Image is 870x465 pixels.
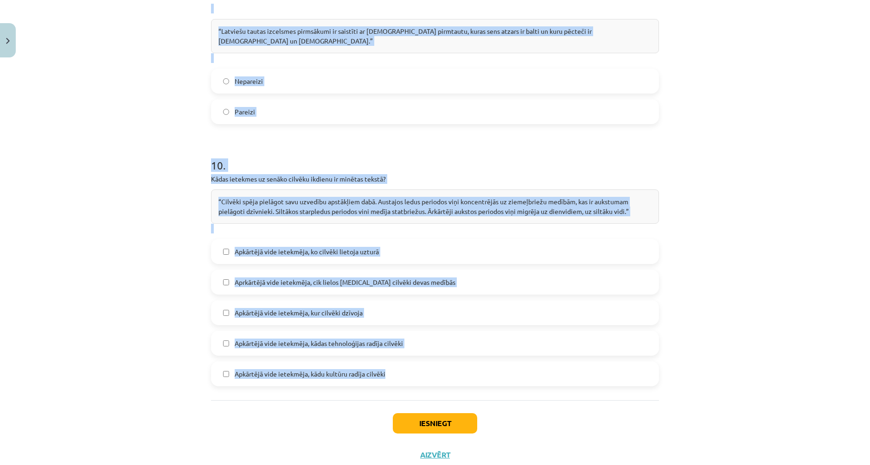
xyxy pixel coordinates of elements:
[235,308,363,318] span: Apkārtējā vide ietekmēja, kur cilvēki dzīvoja
[211,143,659,171] h1: 10 .
[223,249,229,255] input: Apkārtējā vide ietekmēja, ko cilvēki lietoja uzturā
[235,369,385,379] span: Apkārtējā vide ietekmēja, kādu kultūru radīja cilvēki
[235,107,255,117] span: Pareizi
[235,247,379,257] span: Apkārtējā vide ietekmēja, ko cilvēki lietoja uzturā
[393,413,477,434] button: Iesniegt
[6,38,10,44] img: icon-close-lesson-0947bae3869378f0d4975bcd49f059093ad1ed9edebbc8119c70593378902aed.svg
[211,19,659,53] div: “Latviešu tautas izcelsmes pirmsākumi ir saistīti ar [DEMOGRAPHIC_DATA] pirmtautu, kuras sens atz...
[417,450,453,459] button: Aizvērt
[223,78,229,84] input: Nepareizi
[223,340,229,346] input: Apkārtējā vide ietekmēja, kādas tehnoloģijas radīja cilvēki
[235,76,263,86] span: Nepareizi
[223,371,229,377] input: Apkārtējā vide ietekmēja, kādu kultūru radīja cilvēki
[211,189,659,224] div: “Cilvēki spēja pielāgot savu uzvedību apstākļiem dabā. Austajos ledus periodos viņi koncentrējās ...
[223,109,229,115] input: Pareizi
[235,339,403,348] span: Apkārtējā vide ietekmēja, kādas tehnoloģijas radīja cilvēki
[235,277,455,287] span: Aprkārtējā vide ietekmēja, cik lielos [MEDICAL_DATA] cilvēki devas medībās
[211,174,659,184] p: Kādas ietekmes uz senāko cilvēku ikdienu ir minētas tekstā?
[223,279,229,285] input: Aprkārtējā vide ietekmēja, cik lielos [MEDICAL_DATA] cilvēki devas medībās
[223,310,229,316] input: Apkārtējā vide ietekmēja, kur cilvēki dzīvoja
